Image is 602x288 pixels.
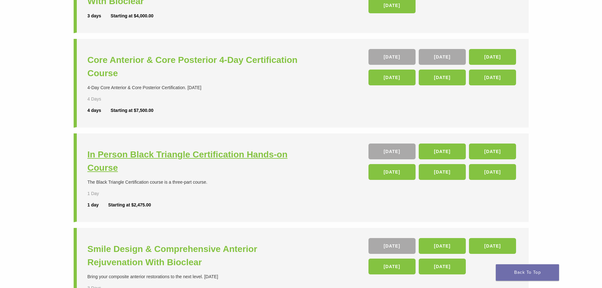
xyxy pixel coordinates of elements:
div: Bring your composite anterior restorations to the next level. [DATE] [88,273,303,280]
div: Starting at $7,500.00 [111,107,153,114]
div: 4-Day Core Anterior & Core Posterior Certification. [DATE] [88,84,303,91]
div: , , , , , [368,49,518,89]
a: [DATE] [419,144,466,159]
div: The Black Triangle Certification course is a three-part course. [88,179,303,186]
div: Starting at $4,000.00 [111,13,153,19]
a: [DATE] [419,70,466,85]
div: 4 Days [88,96,120,102]
a: [DATE] [469,164,516,180]
a: [DATE] [419,238,466,254]
a: [DATE] [368,70,416,85]
div: Starting at $2,475.00 [108,202,151,208]
a: In Person Black Triangle Certification Hands-on Course [88,148,303,175]
a: [DATE] [368,259,416,274]
div: 3 days [88,13,111,19]
a: [DATE] [419,164,466,180]
a: [DATE] [469,49,516,65]
a: [DATE] [368,238,416,254]
div: 1 day [88,202,108,208]
a: [DATE] [469,70,516,85]
a: [DATE] [469,238,516,254]
div: 1 Day [88,190,120,197]
a: [DATE] [469,144,516,159]
a: Smile Design & Comprehensive Anterior Rejuvenation With Bioclear [88,242,303,269]
a: [DATE] [368,49,416,65]
div: , , , , , [368,144,518,183]
a: [DATE] [419,49,466,65]
div: 4 days [88,107,111,114]
a: [DATE] [419,259,466,274]
a: Core Anterior & Core Posterior 4-Day Certification Course [88,53,303,80]
a: [DATE] [368,164,416,180]
div: , , , , [368,238,518,278]
a: [DATE] [368,144,416,159]
a: Back To Top [496,264,559,281]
